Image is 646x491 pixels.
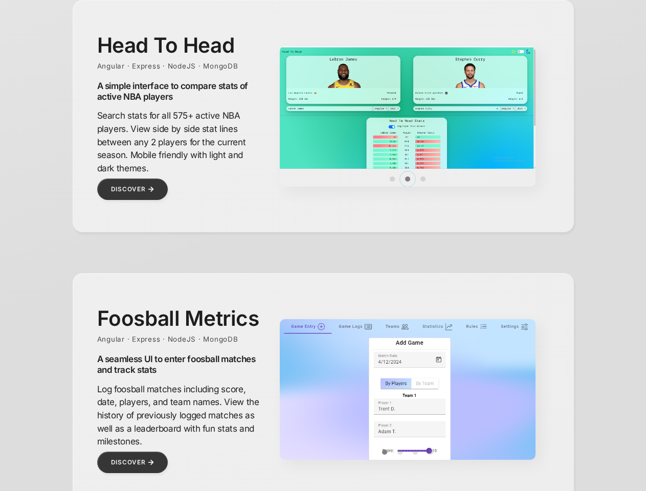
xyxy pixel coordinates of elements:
button: Item 2 [408,444,423,460]
button: Item 1 [400,171,415,187]
h1: Head To Head [97,33,261,58]
div: Angular · Express · NodeJS · MongoDB [97,335,261,343]
button: Item 3 [423,444,438,460]
button: Item 0 [377,444,392,460]
a: Discover [97,178,168,200]
img: 1.png [280,46,536,169]
h2: A simple interface to compare stats of active NBA players [97,80,261,102]
div: Angular · Express · NodeJS · MongoDB [97,62,261,70]
a: Discover [97,452,168,473]
h2: A seamless UI to enter foosball matches and track stats [97,353,261,375]
button: Item 1 [392,444,408,460]
h1: Foosball Metrics [97,306,261,331]
p: Log foosball matches including score, date, players, and team names. View the history of previous... [97,383,261,448]
button: Item 2 [415,171,431,187]
button: Item 0 [385,171,400,187]
p: Search stats for all 575+ active NBA players. View side by side stat lines between any 2 players ... [97,109,261,174]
